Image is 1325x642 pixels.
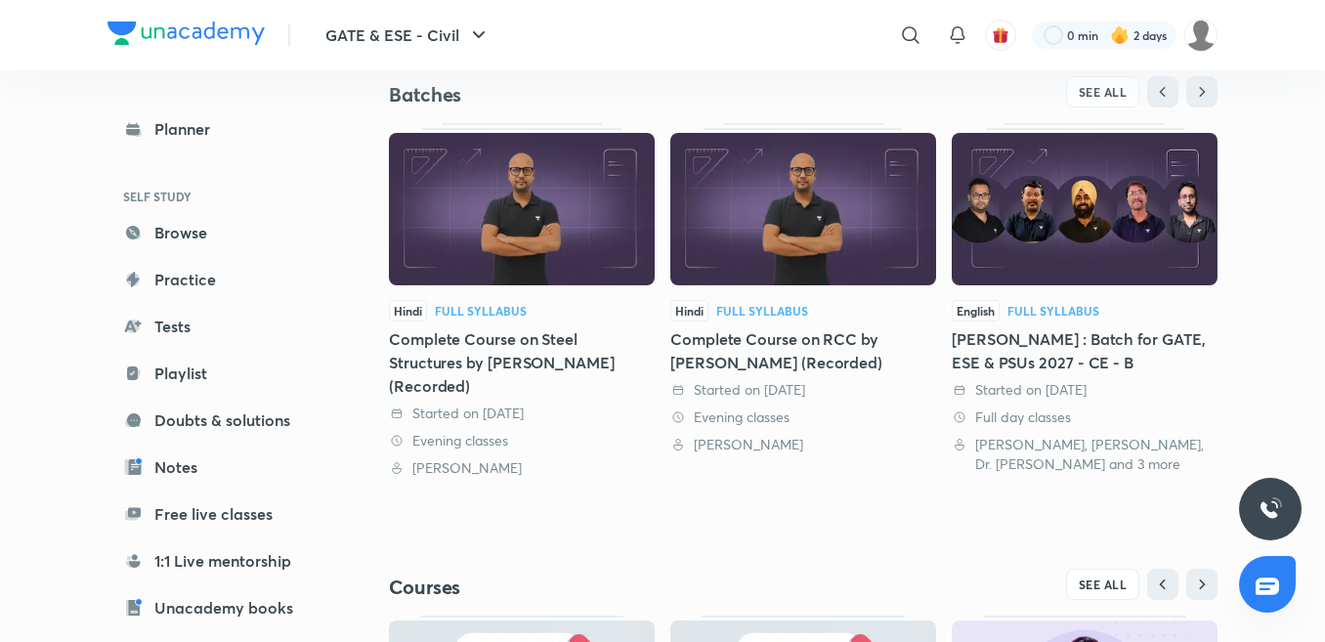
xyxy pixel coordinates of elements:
[107,213,334,252] a: Browse
[389,431,655,450] div: Evening classes
[107,448,334,487] a: Notes
[389,404,655,423] div: Started on 27 Apr 2022
[389,327,655,398] div: Complete Course on Steel Structures by [PERSON_NAME] (Recorded)
[952,123,1218,474] a: ThumbnailEnglishFull Syllabus[PERSON_NAME] : Batch for GATE, ESE & PSUs 2027 - CE - B Started on ...
[107,354,334,393] a: Playlist
[952,327,1218,374] div: [PERSON_NAME] : Batch for GATE, ESE & PSUs 2027 - CE - B
[389,300,427,321] span: Hindi
[107,260,334,299] a: Practice
[107,401,334,440] a: Doubts & solutions
[952,407,1218,427] div: Full day classes
[107,541,334,580] a: 1:1 Live mentorship
[1110,25,1130,45] img: streak
[435,305,527,317] div: Full Syllabus
[1066,76,1140,107] button: SEE ALL
[952,380,1218,400] div: Started on 11 Apr 2025
[1007,305,1099,317] div: Full Syllabus
[389,133,655,285] img: Thumbnail
[107,21,265,45] img: Company Logo
[389,82,803,107] h4: Batches
[107,307,334,346] a: Tests
[1079,85,1128,99] span: SEE ALL
[107,588,334,627] a: Unacademy books
[716,305,808,317] div: Full Syllabus
[952,435,1218,474] div: Nvlk Prakash, Abhishek Kumar, Dr. Jaspal Singh and 3 more
[952,133,1218,285] img: Thumbnail
[107,494,334,534] a: Free live classes
[670,327,936,374] div: Complete Course on RCC by [PERSON_NAME] (Recorded)
[107,180,334,213] h6: SELF STUDY
[985,20,1016,51] button: avatar
[1184,19,1218,52] img: Kranti
[670,435,936,454] div: Vivek Gupta
[952,300,1000,321] span: English
[1066,569,1140,600] button: SEE ALL
[1079,578,1128,591] span: SEE ALL
[389,458,655,478] div: Vivek Gupta
[389,123,655,478] a: ThumbnailHindiFull SyllabusComplete Course on Steel Structures by [PERSON_NAME] (Recorded) Starte...
[670,407,936,427] div: Evening classes
[389,575,803,600] h4: Courses
[107,109,334,149] a: Planner
[670,133,936,285] img: Thumbnail
[314,16,502,55] button: GATE & ESE - Civil
[1259,497,1282,521] img: ttu
[670,123,936,454] a: ThumbnailHindiFull SyllabusComplete Course on RCC by [PERSON_NAME] (Recorded) Started on [DATE] E...
[107,21,265,50] a: Company Logo
[670,380,936,400] div: Started on 23 Feb 2022
[992,26,1009,44] img: avatar
[670,300,708,321] span: Hindi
